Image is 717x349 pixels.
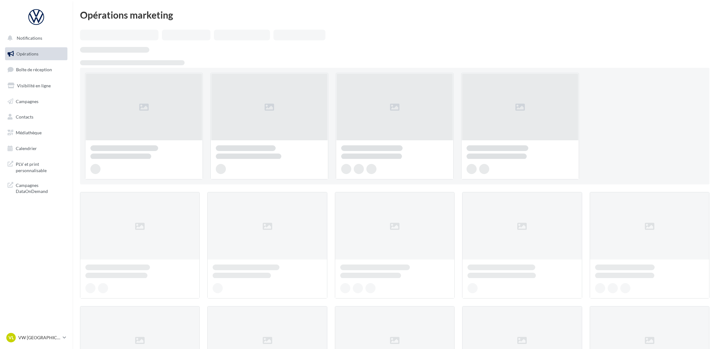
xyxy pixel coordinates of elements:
a: Calendrier [4,142,69,155]
p: VW [GEOGRAPHIC_DATA] [18,334,60,341]
a: Campagnes [4,95,69,108]
span: PLV et print personnalisable [16,160,65,173]
span: Campagnes DataOnDemand [16,181,65,195]
span: Contacts [16,114,33,119]
a: Visibilité en ligne [4,79,69,92]
a: VL VW [GEOGRAPHIC_DATA] [5,332,67,344]
span: Boîte de réception [16,67,52,72]
a: Boîte de réception [4,63,69,76]
span: Visibilité en ligne [17,83,51,88]
a: Contacts [4,110,69,124]
span: VL [9,334,14,341]
div: Opérations marketing [80,10,709,20]
span: Calendrier [16,146,37,151]
a: Campagnes DataOnDemand [4,178,69,197]
span: Campagnes [16,98,38,104]
a: Opérations [4,47,69,61]
span: Opérations [16,51,38,56]
span: Notifications [17,35,42,41]
a: PLV et print personnalisable [4,157,69,176]
button: Notifications [4,32,66,45]
span: Médiathèque [16,130,42,135]
a: Médiathèque [4,126,69,139]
